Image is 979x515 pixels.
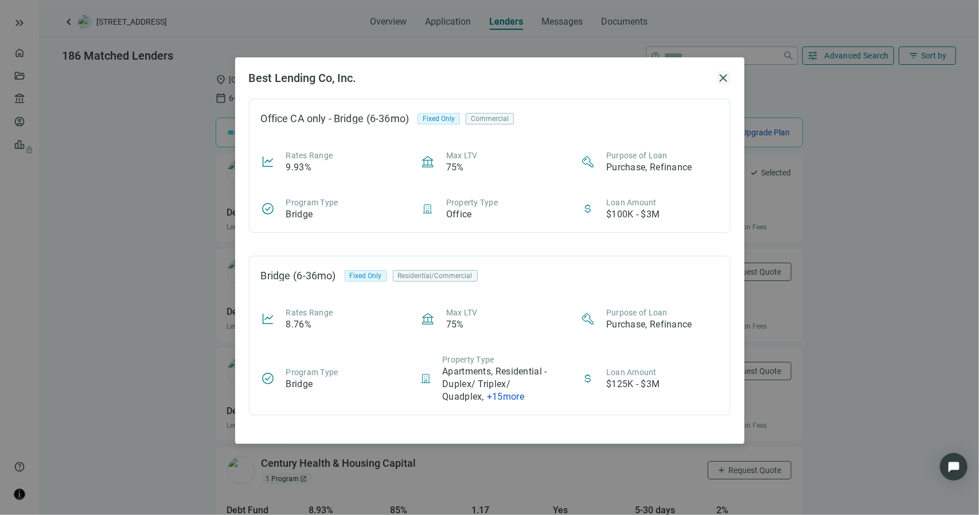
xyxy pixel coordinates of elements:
[249,71,712,85] h2: Best Lending Co, Inc.
[442,355,494,364] span: Property Type
[286,208,313,221] article: Bridge
[446,209,472,220] span: Office
[606,208,660,221] article: $100K - $3M
[606,318,692,331] article: Purchase, Refinance
[286,318,312,331] article: 8.76%
[286,378,313,391] article: Bridge
[442,366,547,402] span: Apartments, Residential - Duplex/ Triplex/ Quadplex ,
[940,453,968,481] div: Open Intercom Messenger
[466,113,514,124] div: Commercial
[606,308,668,317] span: Purpose of Loan
[446,308,478,317] span: Max LTV
[606,378,660,391] article: $125K - $3M
[393,270,478,282] div: Residential/Commercial
[423,113,455,124] span: Fixed Only
[350,270,382,282] span: Fixed Only
[606,368,657,377] span: Loan Amount
[286,151,333,160] span: Rates Range
[286,198,338,207] span: Program Type
[261,270,291,282] div: Bridge
[717,71,731,85] button: close
[606,161,692,174] article: Purchase, Refinance
[286,368,338,377] span: Program Type
[286,161,312,174] article: 9.93%
[446,318,464,331] article: 75%
[261,113,364,124] div: Office CA only - Bridge
[364,111,418,127] div: (6-36mo)
[286,308,333,317] span: Rates Range
[446,161,464,174] article: 75%
[446,198,498,207] span: Property Type
[446,151,478,160] span: Max LTV
[606,198,657,207] span: Loan Amount
[290,268,344,284] div: (6-36mo)
[487,391,524,402] span: + 15 more
[606,151,668,160] span: Purpose of Loan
